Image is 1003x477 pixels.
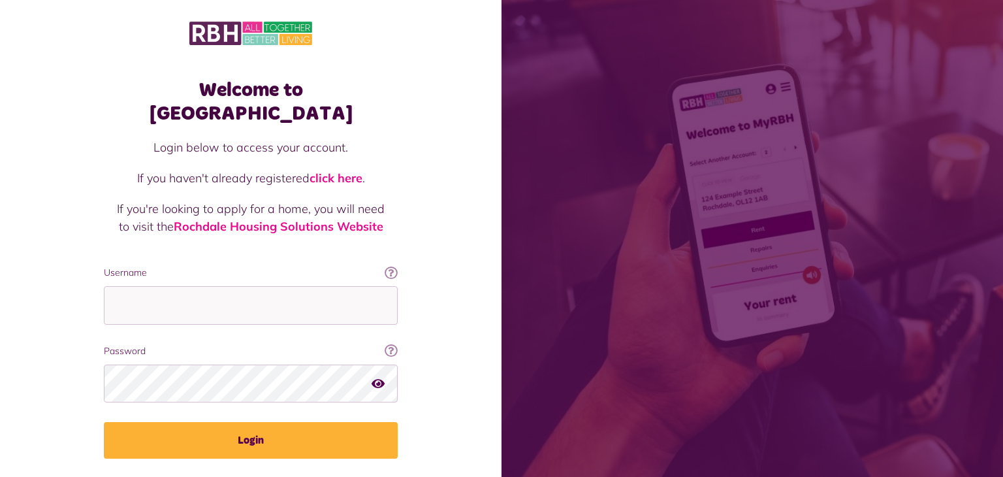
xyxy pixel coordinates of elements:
p: Login below to access your account. [117,139,385,156]
label: Username [104,266,398,280]
h1: Welcome to [GEOGRAPHIC_DATA] [104,78,398,125]
a: click here [310,171,362,186]
img: MyRBH [189,20,312,47]
p: If you haven't already registered . [117,169,385,187]
p: If you're looking to apply for a home, you will need to visit the [117,200,385,235]
a: Rochdale Housing Solutions Website [174,219,383,234]
button: Login [104,422,398,459]
label: Password [104,344,398,358]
